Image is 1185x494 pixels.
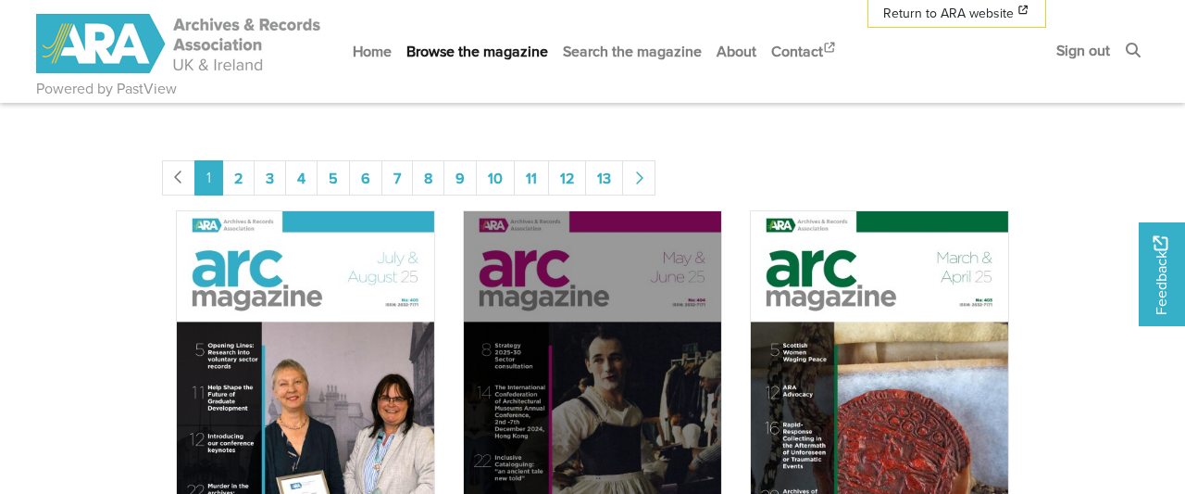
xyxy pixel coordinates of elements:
[345,27,399,76] a: Home
[883,4,1014,23] span: Return to ARA website
[36,78,177,100] a: Powered by PastView
[36,4,323,84] a: ARA - ARC Magazine | Powered by PastView logo
[194,160,223,196] span: Goto page 1
[162,160,195,196] li: Previous page
[349,160,382,196] a: Goto page 6
[548,160,586,196] a: Goto page 12
[443,160,477,196] a: Goto page 9
[1139,222,1185,326] a: Would you like to provide feedback?
[285,160,318,196] a: Goto page 4
[317,160,350,196] a: Goto page 5
[622,160,655,196] a: Next page
[514,160,549,196] a: Goto page 11
[585,160,623,196] a: Goto page 13
[399,27,555,76] a: Browse the magazine
[381,160,413,196] a: Goto page 7
[555,27,709,76] a: Search the magazine
[222,160,255,196] a: Goto page 2
[254,160,286,196] a: Goto page 3
[36,14,323,73] img: ARA - ARC Magazine | Powered by PastView
[412,160,444,196] a: Goto page 8
[162,160,1023,196] nav: pagination
[1150,235,1172,314] span: Feedback
[1049,26,1117,75] a: Sign out
[709,27,764,76] a: About
[764,27,845,76] a: Contact
[476,160,515,196] a: Goto page 10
